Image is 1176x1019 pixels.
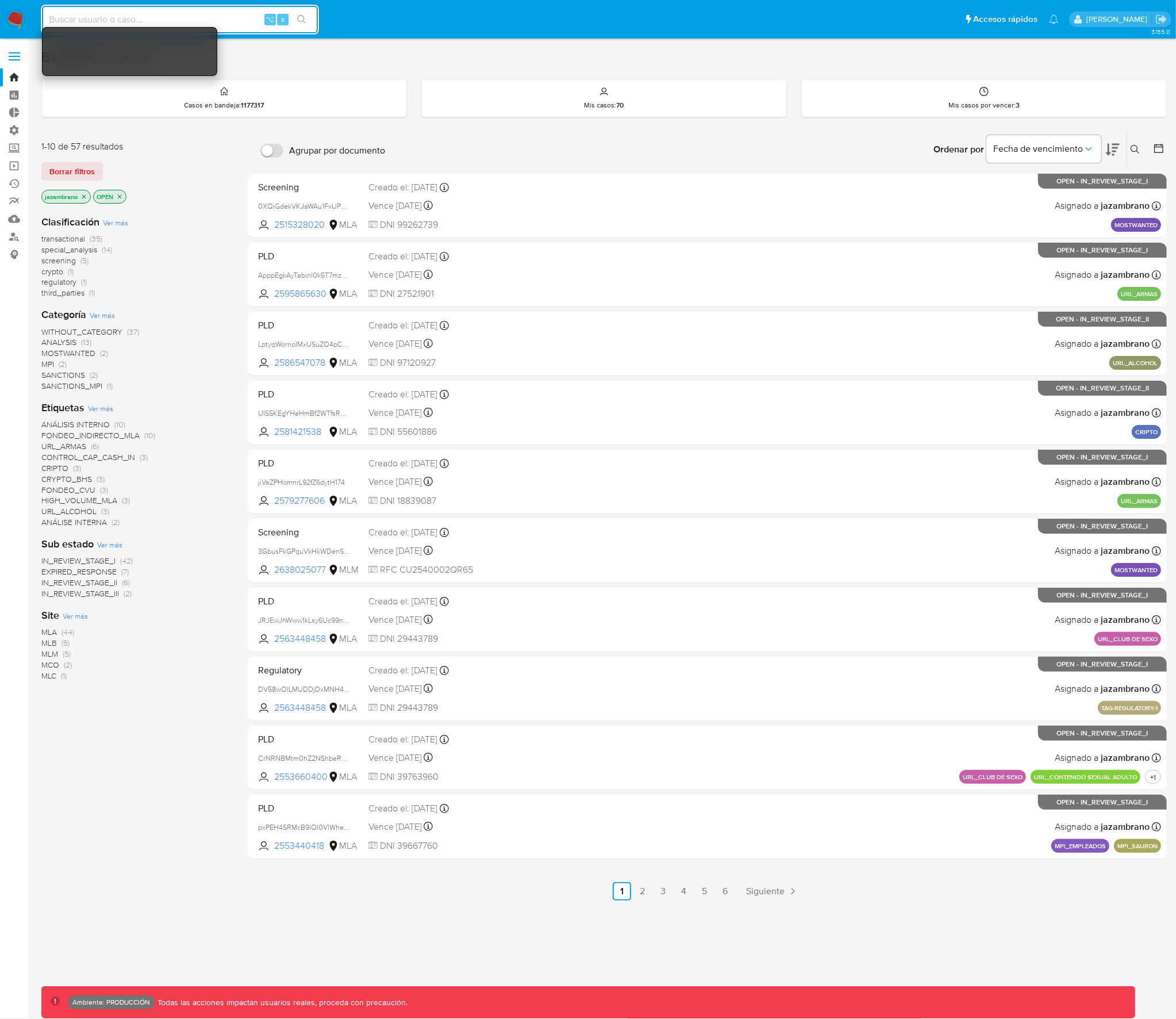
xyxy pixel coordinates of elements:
a: Salir [1155,13,1167,25]
p: jarvi.zambrano@mercadolibre.com.co [1086,14,1151,25]
input: Buscar usuario o caso... [42,12,318,27]
p: Ambiente: PRODUCCIÓN [72,1000,150,1005]
span: Accesos rápidos [973,13,1037,25]
button: search-icon [290,12,313,28]
span: ⌥ [266,14,274,25]
span: s [281,14,285,25]
a: Notificaciones [1049,14,1059,24]
p: Todas las acciones impactan usuarios reales, proceda con precaución. [155,997,408,1008]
